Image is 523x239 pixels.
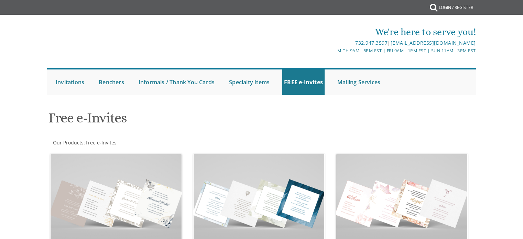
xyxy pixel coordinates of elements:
a: Specialty Items [227,69,271,95]
div: | [190,39,476,47]
div: We're here to serve you! [190,25,476,39]
h1: Free e-Invites [48,110,329,131]
div: : [47,139,262,146]
a: Informals / Thank You Cards [137,69,216,95]
a: Benchers [97,69,126,95]
div: M-Th 9am - 5pm EST | Fri 9am - 1pm EST | Sun 11am - 3pm EST [190,47,476,54]
a: 732.947.3597 [355,40,388,46]
a: FREE e-Invites [282,69,325,95]
a: [EMAIL_ADDRESS][DOMAIN_NAME] [391,40,476,46]
a: Invitations [54,69,86,95]
a: Mailing Services [336,69,382,95]
a: Free e-Invites [85,139,117,146]
a: Our Products [52,139,84,146]
span: Free e-Invites [86,139,117,146]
